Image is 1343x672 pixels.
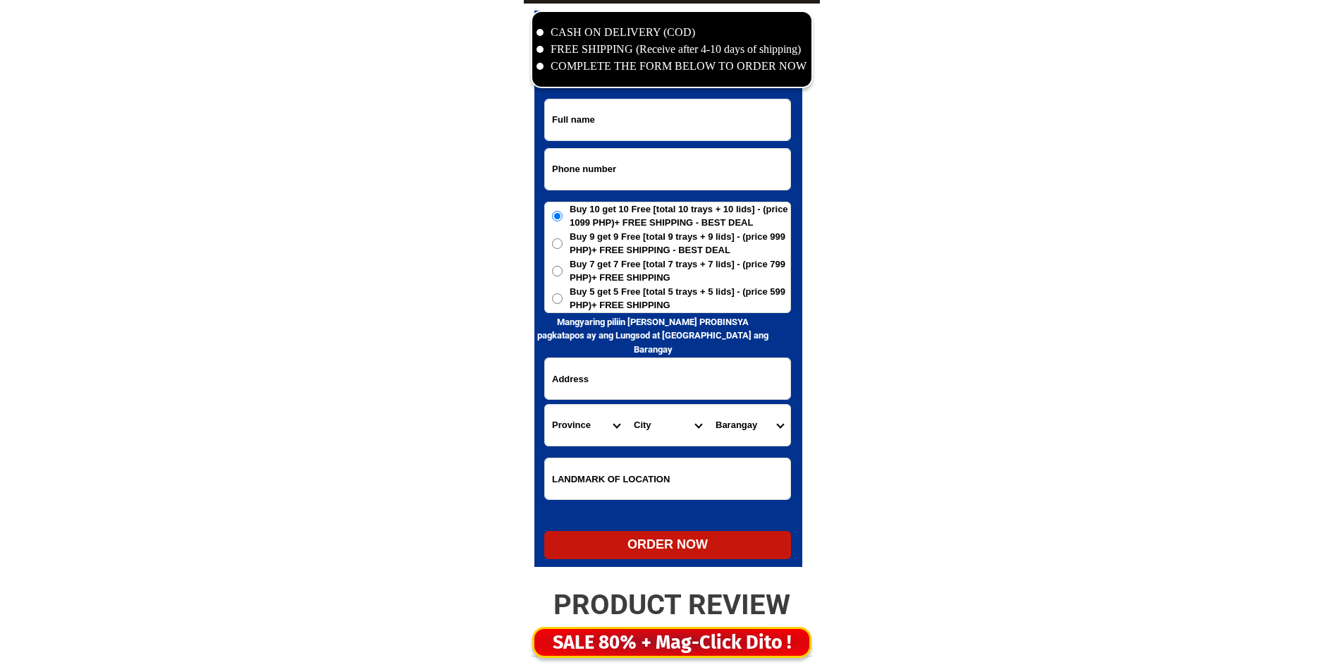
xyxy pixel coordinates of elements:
[529,628,814,657] div: SALE 80% + Mag-Click Dito !
[570,257,790,285] span: Buy 7 get 7 Free [total 7 trays + 7 lids] - (price 799 PHP)+ FREE SHIPPING
[709,405,790,446] select: Select commune
[627,405,709,446] select: Select district
[536,41,807,58] li: FREE SHIPPING (Receive after 4-10 days of shipping)
[552,293,563,304] input: Buy 5 get 5 Free [total 5 trays + 5 lids] - (price 599 PHP)+ FREE SHIPPING
[534,315,772,357] h6: Mangyaring piliin [PERSON_NAME] PROBINSYA pagkatapos ay ang Lungsod at [GEOGRAPHIC_DATA] ang Bara...
[536,24,807,41] li: CASH ON DELIVERY (COD)
[545,149,790,190] input: Input phone_number
[545,358,790,399] input: Input address
[536,58,807,75] li: COMPLETE THE FORM BELOW TO ORDER NOW
[552,211,563,221] input: Buy 10 get 10 Free [total 10 trays + 10 lids] - (price 1099 PHP)+ FREE SHIPPING - BEST DEAL
[570,285,790,312] span: Buy 5 get 5 Free [total 5 trays + 5 lids] - (price 599 PHP)+ FREE SHIPPING
[545,458,790,499] input: Input LANDMARKOFLOCATION
[570,202,790,230] span: Buy 10 get 10 Free [total 10 trays + 10 lids] - (price 1099 PHP)+ FREE SHIPPING - BEST DEAL
[570,230,790,257] span: Buy 9 get 9 Free [total 9 trays + 9 lids] - (price 999 PHP)+ FREE SHIPPING - BEST DEAL
[545,405,627,446] select: Select province
[552,266,563,276] input: Buy 7 get 7 Free [total 7 trays + 7 lids] - (price 799 PHP)+ FREE SHIPPING
[524,588,820,622] h2: PRODUCT REVIEW
[544,535,791,554] div: ORDER NOW
[545,99,790,140] input: Input full_name
[552,238,563,249] input: Buy 9 get 9 Free [total 9 trays + 9 lids] - (price 999 PHP)+ FREE SHIPPING - BEST DEAL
